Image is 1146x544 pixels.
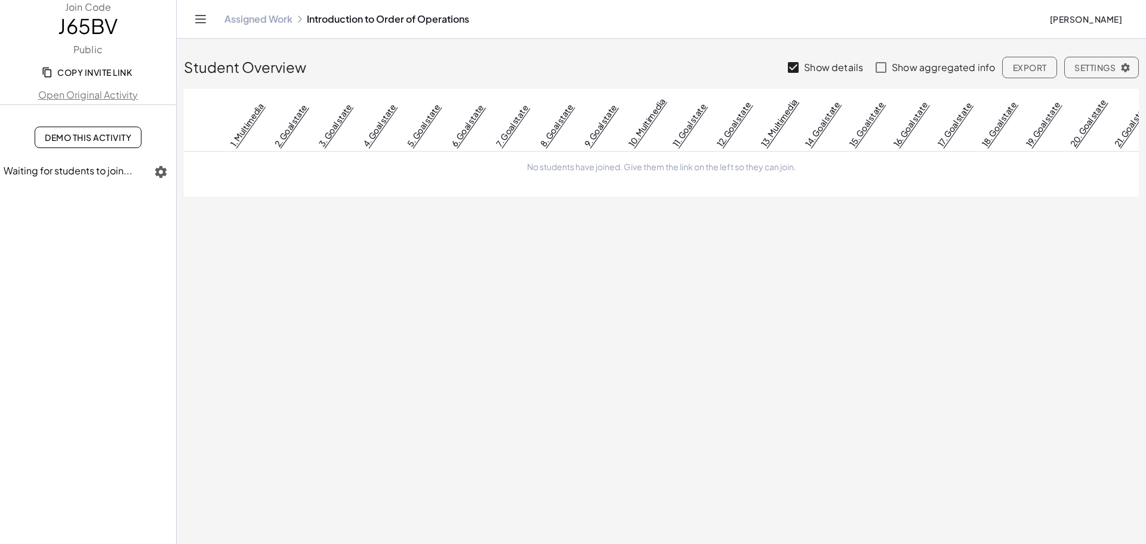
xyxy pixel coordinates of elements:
a: 12. Goal state [714,99,753,148]
span: Copy Invite Link [44,67,132,78]
a: 9. Goal state [581,102,618,149]
a: Demo This Activity [35,127,141,148]
a: 5. Goal state [405,102,442,149]
a: Assigned Work [224,13,292,25]
span: Waiting for students to join... [4,164,133,177]
a: 1. Multimedia [228,101,266,149]
label: Show aggregated info [892,53,995,82]
button: Export [1002,57,1056,78]
span: Demo This Activity [45,132,131,143]
a: 20. Goal state [1068,97,1108,149]
span: Settings [1074,62,1129,73]
label: Show details [804,53,863,82]
label: Public [73,43,103,57]
a: 14. Goal state [803,99,842,149]
a: 19. Goal state [1024,99,1062,148]
button: Toggle navigation [191,10,210,29]
div: Student Overview [184,39,1139,82]
a: 4. Goal state [361,102,398,149]
a: 2. Goal state [272,102,309,149]
a: 18. Goal state [979,99,1019,149]
a: 16. Goal state [891,99,930,148]
a: 17. Goal state [935,100,974,149]
span: Export [1012,62,1046,73]
span: [PERSON_NAME] [1049,14,1122,24]
button: Settings [1064,57,1139,78]
a: 8. Goal state [537,102,575,149]
a: 13. Multimedia [758,97,799,149]
button: [PERSON_NAME] [1040,8,1132,30]
a: 6. Goal state [449,102,486,149]
button: Copy Invite Link [35,62,141,83]
a: 3. Goal state [316,102,354,149]
a: 7. Goal state [493,102,530,148]
td: No students have joined. Give them the link on the left so they can join. [184,152,1139,183]
a: 15. Goal state [847,99,886,149]
a: 10. Multimedia [626,96,667,149]
a: 11. Goal state [670,101,707,149]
